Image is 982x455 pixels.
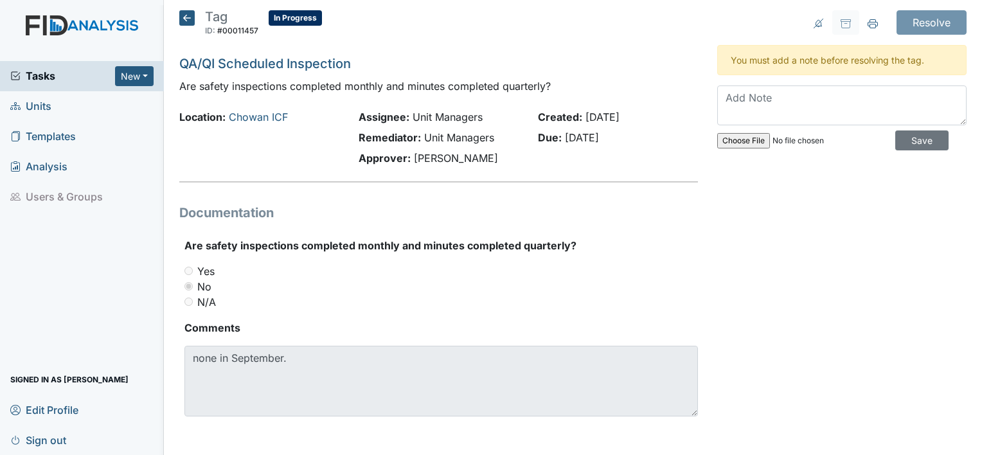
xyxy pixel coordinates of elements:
strong: Comments [184,320,698,335]
span: [PERSON_NAME] [414,152,498,165]
span: [DATE] [585,111,620,123]
label: Yes [197,263,215,279]
div: You must add a note before resolving the tag. [717,45,967,75]
input: Resolve [897,10,967,35]
input: Yes [184,267,193,275]
span: Tag [205,9,228,24]
a: Chowan ICF [229,111,288,123]
strong: Created: [538,111,582,123]
span: [DATE] [565,131,599,144]
input: Save [895,130,949,150]
span: In Progress [269,10,322,26]
h1: Documentation [179,203,698,222]
label: No [197,279,211,294]
strong: Assignee: [359,111,409,123]
input: N/A [184,298,193,306]
span: Unit Managers [424,131,494,144]
label: N/A [197,294,216,310]
span: Units [10,96,51,116]
span: Analysis [10,157,67,177]
strong: Remediator: [359,131,421,144]
strong: Location: [179,111,226,123]
span: Sign out [10,430,66,450]
span: Edit Profile [10,400,78,420]
p: Are safety inspections completed monthly and minutes completed quarterly? [179,78,698,94]
a: Tasks [10,68,115,84]
span: Signed in as [PERSON_NAME] [10,370,129,389]
button: New [115,66,154,86]
strong: Due: [538,131,562,144]
span: ID: [205,26,215,35]
span: #00011457 [217,26,258,35]
strong: Approver: [359,152,411,165]
textarea: none in September. [184,346,698,416]
input: No [184,282,193,290]
label: Are safety inspections completed monthly and minutes completed quarterly? [184,238,576,253]
span: Unit Managers [413,111,483,123]
span: Templates [10,127,76,147]
a: QA/QI Scheduled Inspection [179,56,351,71]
